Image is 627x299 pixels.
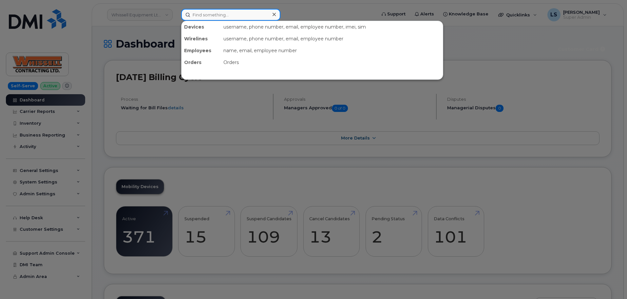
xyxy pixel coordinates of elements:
div: username, phone number, email, employee number [221,33,443,45]
div: name, email, employee number [221,45,443,56]
div: Employees [181,45,221,56]
div: Devices [181,21,221,33]
div: username, phone number, email, employee number, imei, sim [221,21,443,33]
div: Wirelines [181,33,221,45]
div: Orders [181,56,221,68]
div: Orders [221,56,443,68]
